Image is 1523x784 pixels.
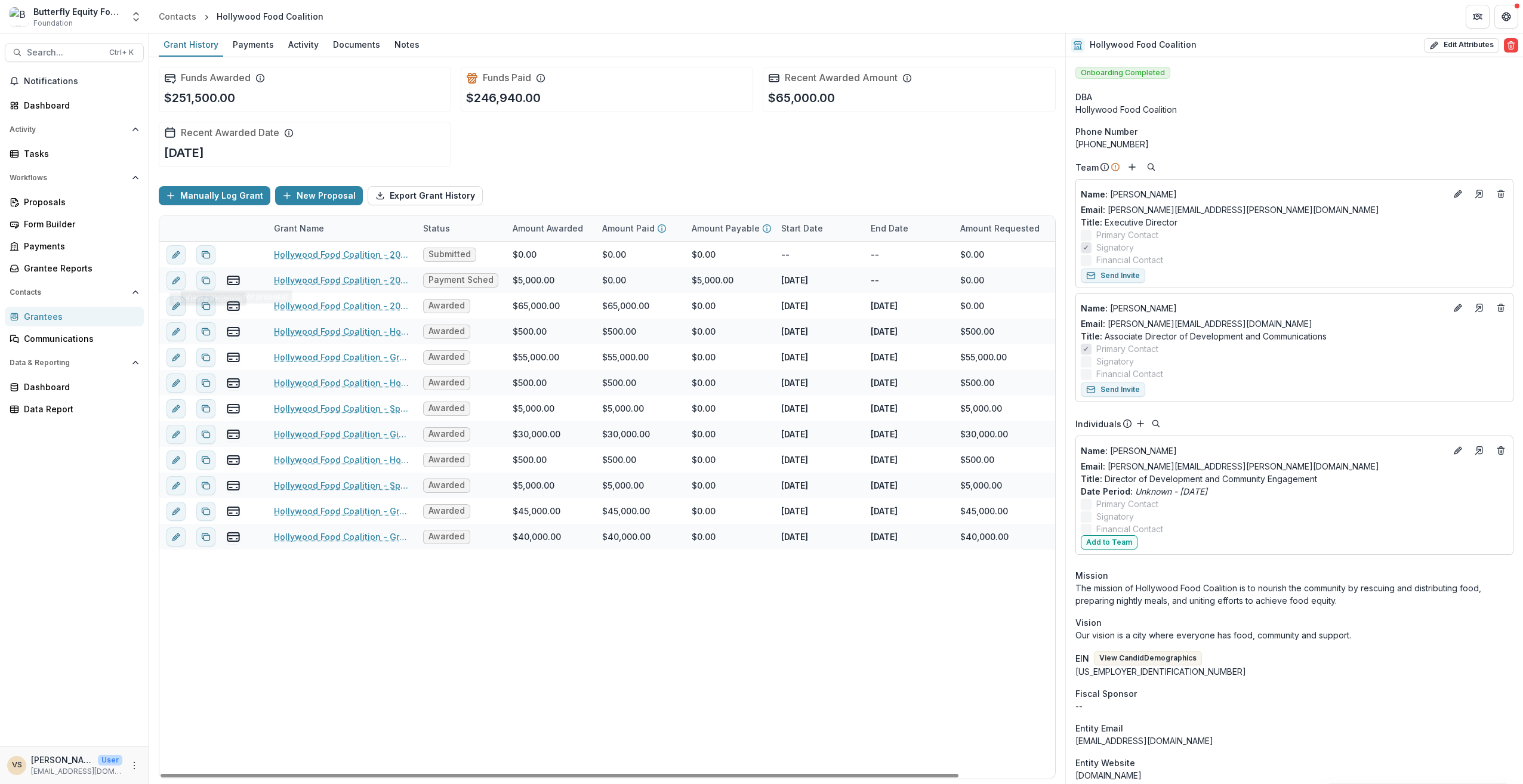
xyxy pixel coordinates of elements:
[226,504,241,518] button: view-payments
[595,215,685,241] div: Amount Paid
[390,36,424,53] div: Notes
[871,248,879,261] p: --
[1081,445,1446,457] a: Name: [PERSON_NAME]
[428,249,471,260] span: Submitted
[167,425,186,444] button: edit
[1081,216,1508,229] p: Executive Director
[274,453,409,466] a: Hollywood Food Coalition - Honorarium - [DATE]
[226,427,241,442] button: view-payments
[24,147,134,160] div: Tasks
[24,76,139,87] span: Notifications
[196,502,215,521] button: Duplicate proposal
[781,479,808,492] p: [DATE]
[1096,342,1158,355] span: Primary Contact
[1081,319,1105,329] span: Email:
[416,215,505,241] div: Status
[692,530,716,543] div: $0.00
[1081,189,1108,199] span: Name :
[513,376,547,389] div: $500.00
[871,376,898,389] p: [DATE]
[692,453,716,466] div: $0.00
[960,530,1009,543] div: $40,000.00
[1081,486,1133,496] span: Date Period :
[513,325,547,338] div: $500.00
[267,215,416,241] div: Grant Name
[781,351,808,363] p: [DATE]
[196,245,215,264] button: Duplicate proposal
[5,353,144,372] button: Open Data & Reporting
[274,248,409,261] a: Hollywood Food Coalition - 2025 - Butterfly Equity Foundation - Annual Info Sheet, Goals, & Renew...
[5,192,144,212] a: Proposals
[602,222,655,234] p: Amount Paid
[5,144,144,163] a: Tasks
[159,33,223,57] a: Grant History
[428,301,465,311] span: Awarded
[107,46,136,59] div: Ctrl + K
[871,351,898,363] p: [DATE]
[692,351,716,363] div: $0.00
[1494,301,1508,315] button: Deletes
[1075,138,1513,150] div: [PHONE_NUMBER]
[871,300,898,312] p: [DATE]
[1081,461,1105,471] span: Email:
[1094,651,1202,665] button: View CandidDemographics
[864,215,953,241] div: End Date
[181,127,279,138] h2: Recent Awarded Date
[513,479,554,492] div: $5,000.00
[196,425,215,444] button: Duplicate proposal
[24,403,134,415] div: Data Report
[428,326,465,337] span: Awarded
[953,215,1072,241] div: Amount Requested
[960,300,984,312] div: $0.00
[33,5,123,18] div: Butterfly Equity Foundation
[602,505,650,517] div: $45,000.00
[1075,103,1513,116] div: Hollywood Food Coalition
[226,350,241,365] button: view-payments
[1125,160,1139,174] button: Add
[5,214,144,234] a: Form Builder
[602,248,626,261] div: $0.00
[781,402,808,415] p: [DATE]
[602,402,644,415] div: $5,000.00
[390,33,424,57] a: Notes
[5,236,144,256] a: Payments
[1075,569,1108,582] span: Mission
[1081,302,1446,314] a: Name: [PERSON_NAME]
[1081,317,1312,330] a: Email: [PERSON_NAME][EMAIL_ADDRESS][DOMAIN_NAME]
[602,428,650,440] div: $30,000.00
[692,376,716,389] div: $0.00
[274,325,409,338] a: Hollywood Food Coalition - Honorarium - [DATE]
[602,479,644,492] div: $5,000.00
[428,480,465,490] span: Awarded
[98,755,122,766] p: User
[1081,303,1108,313] span: Name :
[1075,161,1099,174] p: Team
[31,766,122,777] p: [EMAIL_ADDRESS][DOMAIN_NAME]
[428,429,465,439] span: Awarded
[181,72,251,84] h2: Funds Awarded
[127,758,141,773] button: More
[164,89,235,107] p: $251,500.00
[505,215,595,241] div: Amount Awarded
[602,325,636,338] div: $500.00
[24,310,134,323] div: Grantees
[154,8,328,25] nav: breadcrumb
[226,530,241,544] button: view-payments
[167,348,186,367] button: edit
[226,402,241,416] button: view-payments
[196,348,215,367] button: Duplicate proposal
[1075,125,1137,138] span: Phone Number
[428,352,465,362] span: Awarded
[602,453,636,466] div: $500.00
[159,36,223,53] div: Grant History
[5,258,144,278] a: Grantee Reports
[274,351,409,363] a: Hollywood Food Coalition - Grant - [DATE]
[513,351,559,363] div: $55,000.00
[1494,187,1508,201] button: Deletes
[1081,473,1508,485] p: Director of Development and Community Engagement
[5,120,144,139] button: Open Activity
[513,453,547,466] div: $500.00
[226,453,241,467] button: view-payments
